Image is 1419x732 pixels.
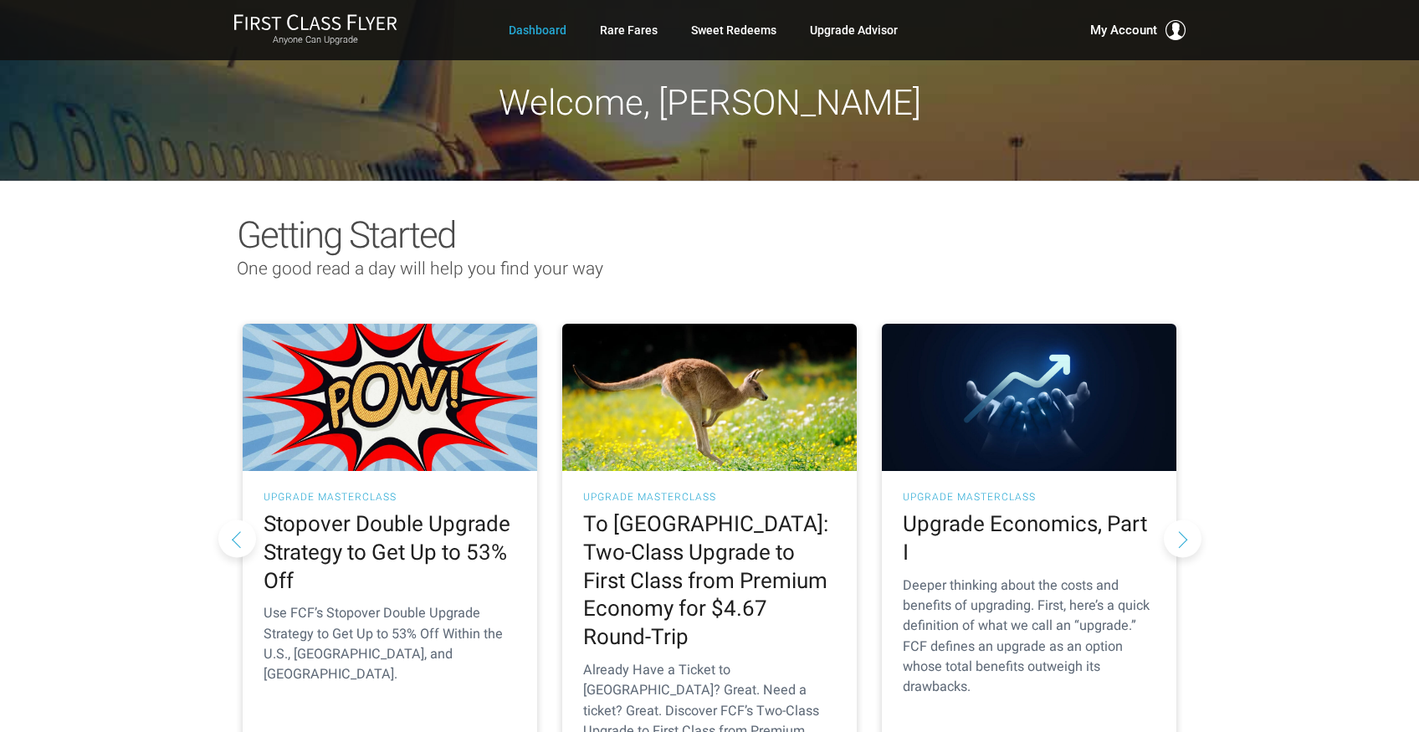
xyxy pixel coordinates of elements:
a: Rare Fares [600,15,658,45]
span: Getting Started [237,213,455,257]
button: My Account [1090,20,1186,40]
span: My Account [1090,20,1157,40]
h3: UPGRADE MASTERCLASS [583,492,836,502]
small: Anyone Can Upgrade [233,34,397,46]
a: First Class FlyerAnyone Can Upgrade [233,13,397,47]
a: Dashboard [509,15,566,45]
button: Next slide [1164,520,1201,557]
span: One good read a day will help you find your way [237,259,603,279]
h3: UPGRADE MASTERCLASS [903,492,1155,502]
h2: To [GEOGRAPHIC_DATA]: Two-Class Upgrade to First Class from Premium Economy for $4.67 Round-Trip [583,510,836,652]
p: Use FCF’s Stopover Double Upgrade Strategy to Get Up to 53% Off Within the U.S., [GEOGRAPHIC_DATA... [264,603,516,684]
span: Welcome, [PERSON_NAME] [499,82,921,123]
h3: UPGRADE MASTERCLASS [264,492,516,502]
a: Sweet Redeems [691,15,776,45]
p: Deeper thinking about the costs and benefits of upgrading. First, here’s a quick definition of wh... [903,576,1155,698]
button: Previous slide [218,520,256,557]
h2: Upgrade Economics, Part I [903,510,1155,567]
img: First Class Flyer [233,13,397,31]
a: Upgrade Advisor [810,15,898,45]
h2: Stopover Double Upgrade Strategy to Get Up to 53% Off [264,510,516,595]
